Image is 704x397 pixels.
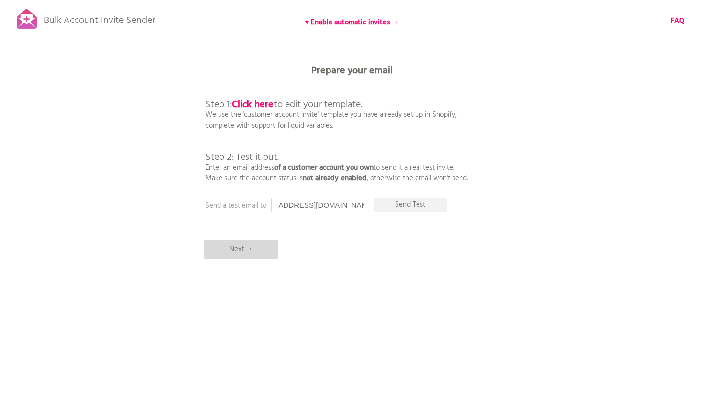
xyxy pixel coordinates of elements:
p: We use the 'customer account invite' template you have already set up in Shopify, complete with s... [205,78,468,184]
span: Step 1: to edit your template. [205,97,362,112]
b: of a customer account you own [274,162,374,174]
p: Send a test email to [205,200,401,211]
p: Next → [204,240,278,259]
b: not already enabled [303,173,367,184]
b: Prepare your email [311,63,393,79]
b: FAQ [671,15,684,27]
span: Step 2: Test it out. [205,150,279,165]
p: Bulk Account Invite Sender [44,6,155,30]
a: Click here [232,97,274,112]
b: ♥ Enable automatic invites → [305,17,399,28]
p: Send Test [374,198,447,212]
a: FAQ [671,16,684,26]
